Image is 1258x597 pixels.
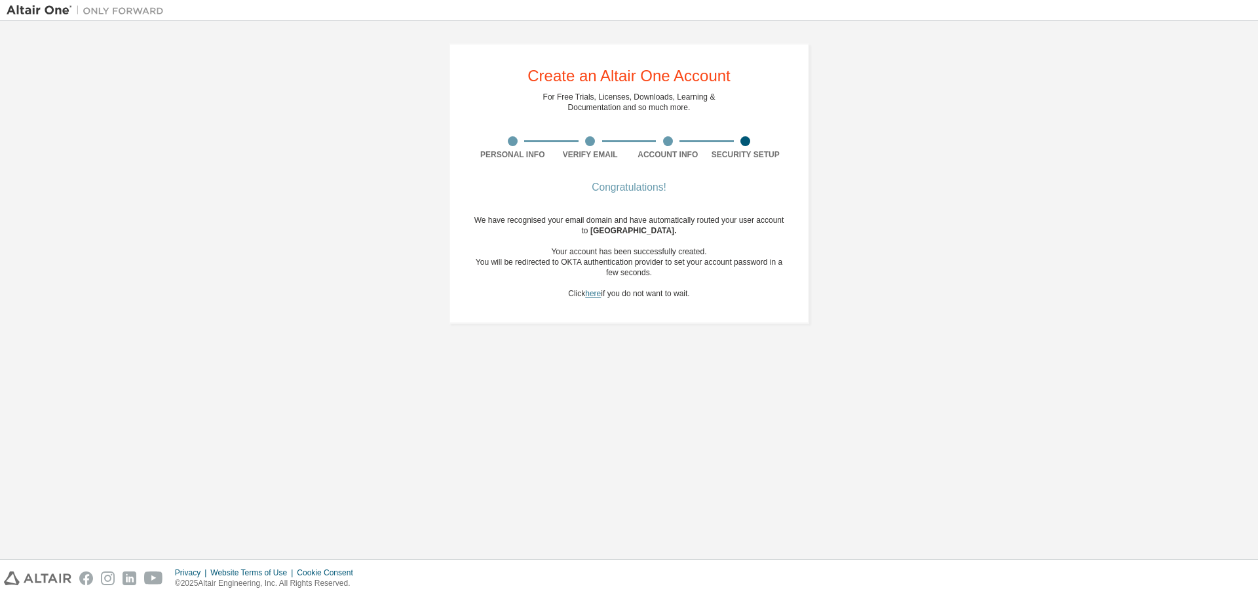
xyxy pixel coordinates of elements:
[123,571,136,585] img: linkedin.svg
[79,571,93,585] img: facebook.svg
[474,257,784,278] div: You will be redirected to OKTA authentication provider to set your account password in a few seco...
[527,68,731,84] div: Create an Altair One Account
[101,571,115,585] img: instagram.svg
[210,568,297,578] div: Website Terms of Use
[144,571,163,585] img: youtube.svg
[707,149,785,160] div: Security Setup
[297,568,360,578] div: Cookie Consent
[474,246,784,257] div: Your account has been successfully created.
[474,149,552,160] div: Personal Info
[629,149,707,160] div: Account Info
[175,578,361,589] p: © 2025 Altair Engineering, Inc. All Rights Reserved.
[175,568,210,578] div: Privacy
[590,226,677,235] span: [GEOGRAPHIC_DATA] .
[474,183,784,191] div: Congratulations!
[552,149,630,160] div: Verify Email
[474,215,784,299] div: We have recognised your email domain and have automatically routed your user account to Click if ...
[585,289,601,298] a: here
[4,571,71,585] img: altair_logo.svg
[543,92,715,113] div: For Free Trials, Licenses, Downloads, Learning & Documentation and so much more.
[7,4,170,17] img: Altair One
